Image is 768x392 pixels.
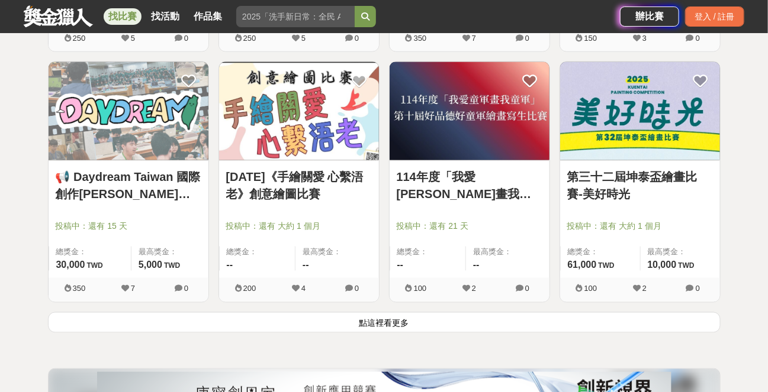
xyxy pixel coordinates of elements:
[236,6,355,27] input: 2025「洗手新日常：全民 ALL IN」洗手歌全台徵選
[473,260,480,270] span: --
[56,260,85,270] span: 30,000
[648,260,677,270] span: 10,000
[473,247,542,258] span: 最高獎金：
[227,260,233,270] span: --
[86,262,102,270] span: TWD
[219,62,379,161] a: Cover Image
[696,284,700,293] span: 0
[48,312,721,333] button: 點這裡看更多
[525,284,529,293] span: 0
[189,8,227,25] a: 作品集
[620,7,679,27] a: 辦比賽
[397,221,542,233] span: 投稿中：還有 21 天
[49,62,208,161] a: Cover Image
[648,247,713,258] span: 最高獎金：
[146,8,184,25] a: 找活動
[696,34,700,43] span: 0
[472,284,476,293] span: 2
[568,260,597,270] span: 61,000
[397,247,459,258] span: 總獎金：
[560,62,720,161] img: Cover Image
[642,34,647,43] span: 3
[243,284,256,293] span: 200
[56,221,201,233] span: 投稿中：還有 15 天
[56,168,201,203] a: 📢 Daydream Taiwan 國際創作[PERSON_NAME]天做出人生的第一款遊戲吧！
[567,221,713,233] span: 投稿中：還有 大約 1 個月
[73,34,86,43] span: 250
[472,34,476,43] span: 7
[414,34,427,43] span: 350
[390,62,550,161] img: Cover Image
[303,247,372,258] span: 最高獎金：
[104,8,142,25] a: 找比賽
[56,247,124,258] span: 總獎金：
[139,247,201,258] span: 最高獎金：
[397,168,542,203] a: 114年度「我愛[PERSON_NAME]畫我[PERSON_NAME]」第十屆好品德好[PERSON_NAME]繪畫寫生比賽
[584,34,597,43] span: 150
[678,262,694,270] span: TWD
[303,260,309,270] span: --
[642,284,647,293] span: 2
[355,34,359,43] span: 0
[567,168,713,203] a: 第三十二屆坤泰盃繪畫比賽-美好時光
[164,262,180,270] span: TWD
[301,34,306,43] span: 5
[584,284,597,293] span: 100
[598,262,614,270] span: TWD
[397,260,404,270] span: --
[301,284,306,293] span: 4
[49,62,208,161] img: Cover Image
[355,284,359,293] span: 0
[184,34,188,43] span: 0
[131,34,135,43] span: 5
[73,284,86,293] span: 350
[219,62,379,161] img: Cover Image
[560,62,720,161] a: Cover Image
[184,284,188,293] span: 0
[226,168,372,203] a: [DATE]《手繪關愛 心繫浯老》創意繪圖比賽
[414,284,427,293] span: 100
[685,7,744,27] div: 登入 / 註冊
[568,247,633,258] span: 總獎金：
[226,221,372,233] span: 投稿中：還有 大約 1 個月
[525,34,529,43] span: 0
[227,247,288,258] span: 總獎金：
[131,284,135,293] span: 7
[390,62,550,161] a: Cover Image
[139,260,162,270] span: 5,000
[243,34,256,43] span: 250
